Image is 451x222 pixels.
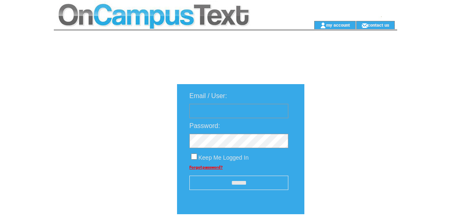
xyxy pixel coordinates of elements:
span: Keep Me Logged In [198,154,249,161]
a: my account [326,22,350,27]
span: Password: [189,122,220,129]
a: Forgot password? [189,165,223,169]
img: account_icon.gif;jsessionid=C08D1401DB9716731EAAC746D2987418 [320,22,326,29]
span: Email / User: [189,92,227,99]
img: contact_us_icon.gif;jsessionid=C08D1401DB9716731EAAC746D2987418 [361,22,368,29]
a: contact us [368,22,389,27]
